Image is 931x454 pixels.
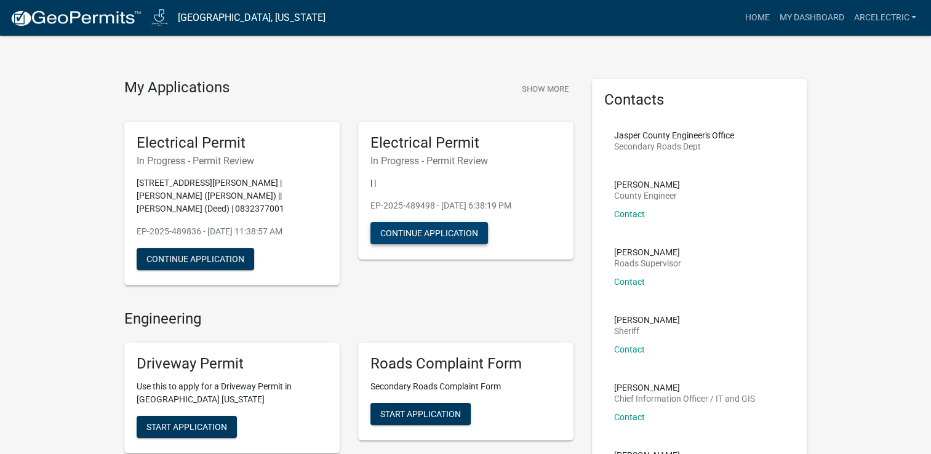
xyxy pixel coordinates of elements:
button: Continue Application [370,222,488,244]
p: Use this to apply for a Driveway Permit in [GEOGRAPHIC_DATA] [US_STATE] [137,380,327,406]
a: Home [740,6,774,30]
button: Start Application [137,416,237,438]
a: ArcElectric [849,6,921,30]
a: My Dashboard [774,6,849,30]
h5: Contacts [604,91,795,109]
button: Start Application [370,403,471,425]
p: Jasper County Engineer's Office [614,131,734,140]
h5: Driveway Permit [137,355,327,373]
a: Contact [614,209,645,219]
p: [PERSON_NAME] [614,248,681,257]
h6: In Progress - Permit Review [137,155,327,167]
h4: My Applications [124,79,230,97]
button: Continue Application [137,248,254,270]
p: Roads Supervisor [614,259,681,268]
h6: In Progress - Permit Review [370,155,561,167]
p: [STREET_ADDRESS][PERSON_NAME] | [PERSON_NAME] ([PERSON_NAME]) || [PERSON_NAME] (Deed) | 0832377001 [137,177,327,215]
p: [PERSON_NAME] [614,383,755,392]
h5: Electrical Permit [370,134,561,152]
a: Contact [614,344,645,354]
h4: Engineering [124,310,573,328]
span: Start Application [380,409,461,419]
p: Sheriff [614,327,680,335]
button: Show More [517,79,573,99]
p: [PERSON_NAME] [614,316,680,324]
p: Chief Information Officer / IT and GIS [614,394,755,403]
p: Secondary Roads Complaint Form [370,380,561,393]
p: EP-2025-489498 - [DATE] 6:38:19 PM [370,199,561,212]
span: Start Application [146,422,227,432]
a: Contact [614,412,645,422]
p: Secondary Roads Dept [614,142,734,151]
a: Contact [614,277,645,287]
a: [GEOGRAPHIC_DATA], [US_STATE] [178,7,326,28]
img: Jasper County, Iowa [151,9,168,26]
p: [PERSON_NAME] [614,180,680,189]
p: EP-2025-489836 - [DATE] 11:38:57 AM [137,225,327,238]
p: | | [370,177,561,189]
h5: Electrical Permit [137,134,327,152]
h5: Roads Complaint Form [370,355,561,373]
p: County Engineer [614,191,680,200]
